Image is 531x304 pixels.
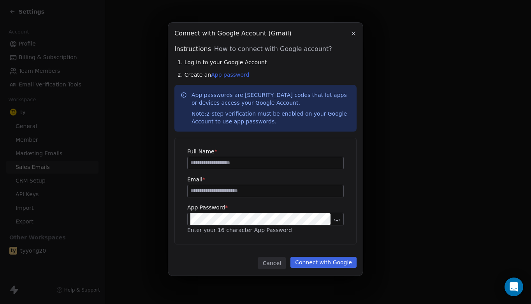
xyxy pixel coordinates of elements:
div: 2-step verification must be enabled on your Google Account to use app passwords. [192,110,350,125]
span: 2. Create an [178,71,250,79]
span: Instructions [174,44,211,54]
p: App passwords are [SECURITY_DATA] codes that let apps or devices access your Google Account. [192,91,350,125]
label: App Password [187,204,344,211]
button: Connect with Google [290,257,357,268]
span: Note: [192,111,206,117]
span: Connect with Google Account (Gmail) [174,29,292,38]
button: Cancel [258,257,286,269]
span: How to connect with Google account? [214,44,332,54]
label: Full Name [187,148,344,155]
a: App password [211,72,249,78]
label: Email [187,176,344,183]
span: Enter your 16 character App Password [187,227,292,233]
span: 1. Log in to your Google Account [178,58,267,66]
